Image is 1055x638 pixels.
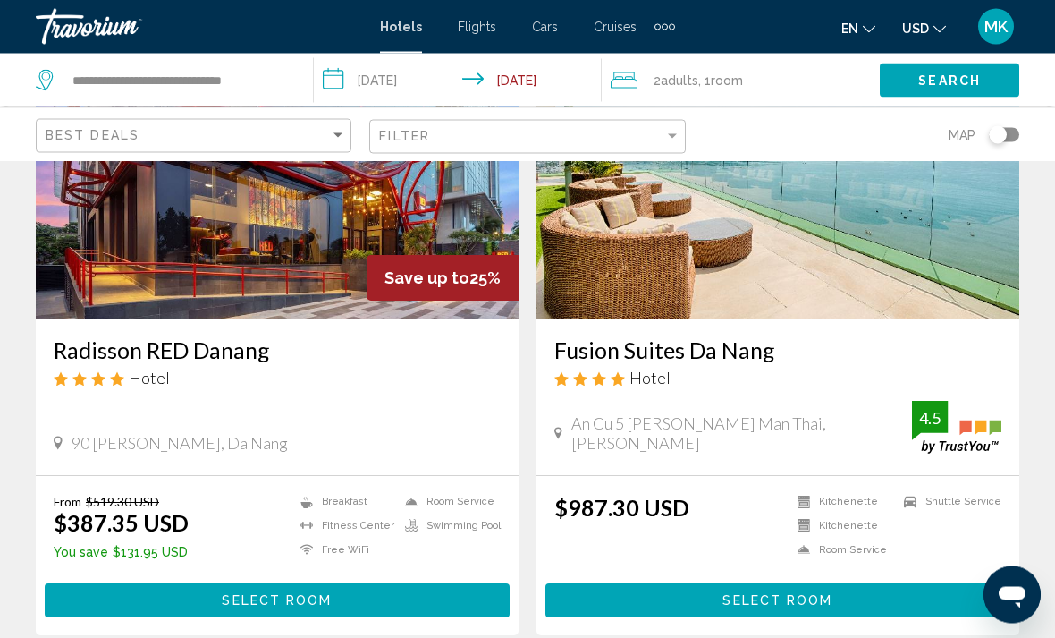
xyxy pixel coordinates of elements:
button: Toggle map [975,127,1019,143]
button: Select Room [545,584,1010,617]
ins: $387.35 USD [54,510,189,537]
span: Select Room [722,595,832,609]
span: Filter [379,129,430,143]
span: From [54,495,81,510]
button: Change language [841,15,875,41]
button: Search [880,64,1019,97]
a: Travorium [36,9,362,45]
span: , 1 [698,68,743,93]
span: Best Deals [46,128,139,142]
iframe: Кнопка запуска окна обмена сообщениями [983,566,1041,624]
span: 90 [PERSON_NAME], Da Nang [72,434,288,454]
li: Kitchenette [789,519,895,534]
button: User Menu [973,8,1019,46]
span: 2 [654,68,698,93]
p: $131.95 USD [54,546,189,560]
div: 4 star Hotel [554,369,1001,388]
span: Select Room [222,595,332,609]
li: Free WiFi [291,543,396,558]
a: Cars [532,20,558,34]
span: Adults [661,73,698,88]
li: Shuttle Service [895,495,1001,510]
ins: $987.30 USD [554,495,689,522]
span: Hotel [629,369,671,388]
a: Select Room [545,589,1010,608]
li: Breakfast [291,495,396,510]
a: Hotels [380,20,422,34]
li: Fitness Center [291,519,396,534]
img: Hotel image [536,33,1019,319]
img: Hotel image [36,33,519,319]
button: Filter [369,119,685,156]
mat-select: Sort by [46,129,346,144]
span: MK [984,18,1008,36]
span: Room [711,73,743,88]
button: Travelers: 2 adults, 0 children [602,54,880,107]
span: You save [54,546,108,560]
button: Extra navigation items [654,13,675,41]
button: Check-in date: Aug 21, 2025 Check-out date: Aug 27, 2025 [314,54,601,107]
div: 4 star Hotel [54,369,501,388]
del: $519.30 USD [86,495,159,510]
span: en [841,21,858,36]
button: Select Room [45,584,510,617]
span: Save up to [384,269,469,288]
span: An Cu 5 [PERSON_NAME] Man Thai, [PERSON_NAME] [571,414,912,454]
a: Cruises [594,20,637,34]
span: Hotel [129,369,170,388]
a: Radisson RED Danang [54,337,501,364]
li: Room Service [789,543,895,558]
li: Swimming Pool [396,519,501,534]
span: USD [902,21,929,36]
a: Fusion Suites Da Nang [554,337,1001,364]
img: trustyou-badge.svg [912,402,1001,455]
a: Select Room [45,589,510,608]
div: 25% [367,256,519,302]
li: Kitchenette [789,495,895,510]
a: Flights [458,20,496,34]
div: 4.5 [912,408,948,430]
li: Room Service [396,495,501,510]
span: Search [918,74,981,89]
button: Change currency [902,15,946,41]
span: Map [949,123,975,148]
